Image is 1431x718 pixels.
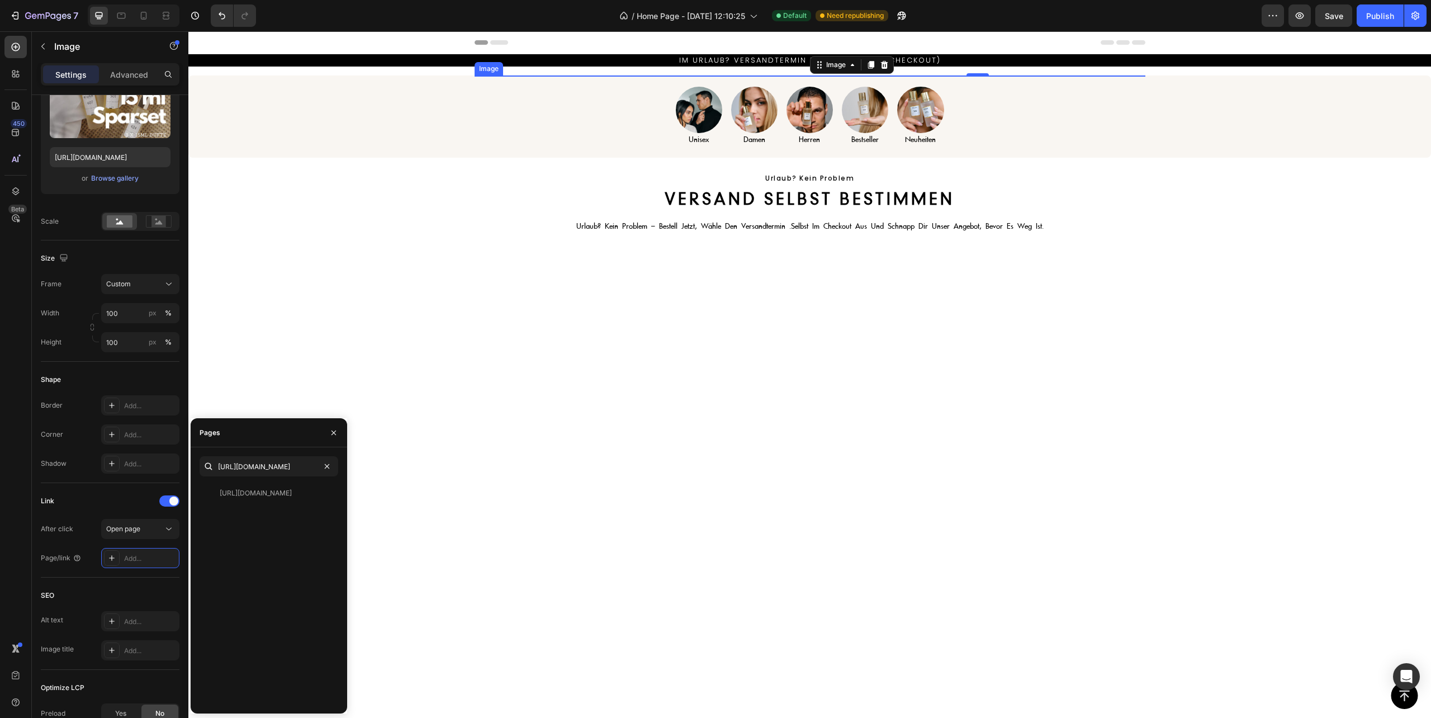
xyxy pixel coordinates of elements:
p: Herren [599,622,643,633]
button: Open page [101,519,179,539]
span: / [632,10,634,22]
div: Beta [8,205,27,214]
img: gempages_580750274503639560-ff8e5e65-e379-40a1-b738-82431d6b261f.png [543,574,589,620]
div: Corner [41,429,63,440]
span: Open page [106,525,140,533]
div: Image [288,32,312,42]
button: Save [1315,4,1352,27]
div: Link [41,496,54,506]
button: % [146,336,159,349]
div: After click [41,524,73,534]
div: % [165,308,172,318]
div: Scale [41,216,59,226]
label: Width [41,308,59,318]
p: Settings [55,69,87,81]
div: Shape [41,375,61,385]
img: gempages_580750274503639560-16b8fc6a-8e6a-4d88-ae6e-2a910171751d.jpg [653,574,700,620]
span: Save [1325,11,1343,21]
div: % [165,337,172,347]
label: Frame [41,279,61,289]
div: SEO [41,591,54,601]
button: % [146,306,159,320]
div: Add... [124,459,177,469]
input: https://example.com/image.jpg [50,147,170,167]
p: Bestseller [655,622,699,633]
input: px% [101,332,179,352]
button: Custom [101,274,179,294]
button: Publish [1357,4,1404,27]
input: px% [101,303,179,323]
div: Size [41,251,70,266]
div: Browse gallery [91,173,139,183]
p: unisex [489,622,533,633]
label: Height [41,337,61,347]
div: Border [41,400,63,410]
div: Add... [124,430,177,440]
div: Add... [124,617,177,627]
div: px [149,308,157,318]
img: gempages_580750274503639560-b02e0e64-7732-4738-8a40-18c4e75edb10.png [598,574,645,620]
div: Open Intercom Messenger [1393,663,1420,690]
button: px [162,336,175,349]
p: 7 [73,9,78,22]
div: Add... [124,401,177,411]
img: gempages_580750274503639560-96a2be47-30d7-4af4-adbe-40099b14a8c8.webp [622,227,957,563]
span: Default [783,11,807,21]
div: Image title [41,644,74,654]
p: Neuheiten [710,622,754,633]
div: Undo/Redo [211,4,256,27]
div: Page/link [41,553,82,563]
p: damen [544,622,588,633]
input: Insert link or search [200,456,338,476]
div: Alt text [41,615,63,625]
img: gempages_580750274503639560-8377bcb4-c12f-4dff-85dd-0e8766d46131.webp [286,44,957,227]
span: Home Page - [DATE] 12:10:25 [637,10,745,22]
p: Image [54,40,149,53]
button: Browse gallery [91,173,139,184]
span: Custom [106,279,131,289]
div: Optimize LCP [41,683,84,693]
img: gempages_580750274503639560-a93ebc8c-16e2-40f0-8bab-8a2be56fa8ba.png [709,574,755,620]
div: Pages [200,428,220,438]
button: px [162,306,175,320]
img: preview-image [50,68,170,138]
span: Need republishing [827,11,884,21]
p: Advanced [110,69,148,81]
div: Image [636,211,660,221]
div: Shadow [41,459,67,469]
div: Add... [124,646,177,656]
div: 450 [11,119,27,128]
div: [URL][DOMAIN_NAME] [220,488,292,498]
div: Add... [124,554,177,564]
img: gempages_580750274503639560-f65d4aa5-7931-4ba1-a68d-efd62c5ada50.png [487,574,534,620]
iframe: Design area [188,31,1431,718]
div: Publish [1366,10,1394,22]
span: or [82,172,88,185]
div: px [149,337,157,347]
img: gempages_580750274503639560-d3c02297-538d-4db0-8d8a-6c376c4b80bb.webp [286,227,622,563]
button: 7 [4,4,83,27]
